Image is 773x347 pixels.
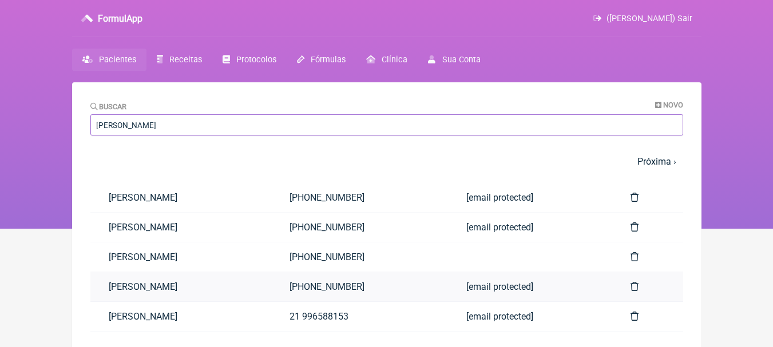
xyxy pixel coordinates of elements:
a: [PHONE_NUMBER] [271,213,448,242]
a: Novo [655,101,683,109]
h3: FormulApp [98,13,142,24]
a: [PERSON_NAME] [90,183,272,212]
a: [PERSON_NAME] [90,213,272,242]
span: Receitas [169,55,202,65]
a: [PHONE_NUMBER] [271,183,448,212]
span: [email protected] [466,281,533,292]
a: Protocolos [212,49,287,71]
span: [email protected] [466,192,533,203]
a: [email protected] [448,302,612,331]
span: Clínica [382,55,407,65]
span: [email protected] [466,222,533,233]
a: [email protected] [448,183,612,212]
a: [PERSON_NAME] [90,242,272,272]
span: Sua Conta [442,55,481,65]
a: Sua Conta [418,49,490,71]
a: [PHONE_NUMBER] [271,242,448,272]
a: [PERSON_NAME] [90,302,272,331]
span: Fórmulas [311,55,346,65]
a: Clínica [356,49,418,71]
a: Pacientes [72,49,146,71]
a: [email protected] [448,213,612,242]
a: Fórmulas [287,49,356,71]
span: Pacientes [99,55,136,65]
a: [email protected] [448,272,612,301]
label: Buscar [90,102,127,111]
a: ([PERSON_NAME]) Sair [593,14,692,23]
nav: pager [90,149,683,174]
a: Receitas [146,49,212,71]
a: Próxima › [637,156,676,167]
span: Novo [663,101,683,109]
span: Protocolos [236,55,276,65]
a: 21 996588153 [271,302,448,331]
span: [email protected] [466,311,533,322]
input: Paciente [90,114,683,135]
a: [PERSON_NAME] [90,272,272,301]
a: [PHONE_NUMBER] [271,272,448,301]
span: ([PERSON_NAME]) Sair [606,14,692,23]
